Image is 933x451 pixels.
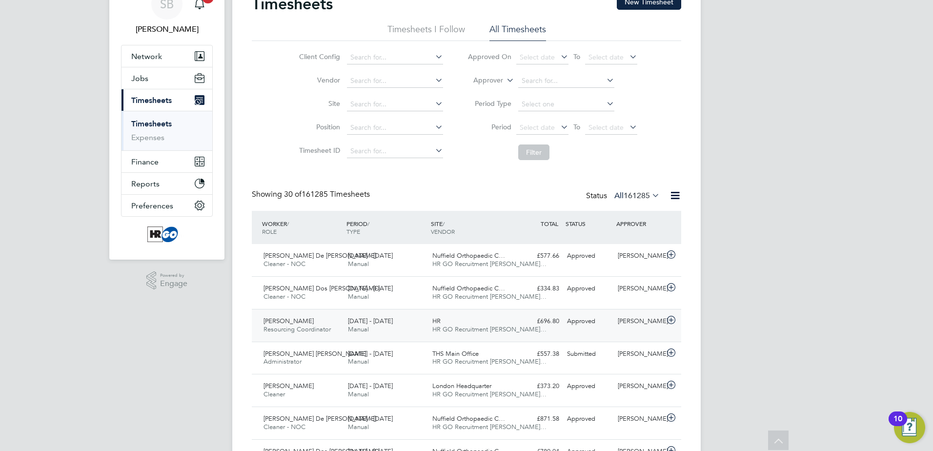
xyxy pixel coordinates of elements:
label: Approver [459,76,503,85]
span: Nuffield Orthopaedic C… [432,284,505,292]
label: Timesheet ID [296,146,340,155]
li: All Timesheets [489,23,546,41]
label: All [614,191,660,201]
span: [PERSON_NAME] De [PERSON_NAME] [264,251,376,260]
span: Finance [131,157,159,166]
div: [PERSON_NAME] [614,248,665,264]
span: Timesheets [131,96,172,105]
span: HR GO Recruitment [PERSON_NAME]… [432,260,547,268]
input: Search for... [347,121,443,135]
span: TOTAL [541,220,558,227]
span: Sarah Browning [121,23,213,35]
span: Manual [348,325,369,333]
div: SITE [428,215,513,240]
span: HR GO Recruitment [PERSON_NAME]… [432,390,547,398]
div: Approved [563,313,614,329]
span: / [287,220,289,227]
span: Manual [348,292,369,301]
div: Status [586,189,662,203]
div: Submitted [563,346,614,362]
a: Timesheets [131,119,172,128]
span: / [367,220,369,227]
button: Network [122,45,212,67]
div: PERIOD [344,215,428,240]
img: hrgoplc-logo-retina.png [147,226,186,242]
span: 161285 [624,191,650,201]
div: £334.83 [512,281,563,297]
span: Select date [588,123,624,132]
span: Manual [348,260,369,268]
div: 10 [893,419,902,431]
span: [DATE] - [DATE] [348,251,393,260]
span: ROLE [262,227,277,235]
span: Engage [160,280,187,288]
span: To [570,121,583,133]
span: Preferences [131,201,173,210]
span: HR GO Recruitment [PERSON_NAME]… [432,423,547,431]
span: Cleaner [264,390,285,398]
div: Timesheets [122,111,212,150]
span: [PERSON_NAME] De [PERSON_NAME] [264,414,376,423]
span: THS Main Office [432,349,479,358]
span: Select date [520,53,555,61]
div: WORKER [260,215,344,240]
span: Select date [520,123,555,132]
span: Jobs [131,74,148,83]
span: London Headquarter [432,382,491,390]
label: Position [296,123,340,131]
div: £373.20 [512,378,563,394]
div: Showing [252,189,372,200]
button: Filter [518,144,549,160]
input: Search for... [347,74,443,88]
button: Preferences [122,195,212,216]
span: HR GO Recruitment [PERSON_NAME]… [432,325,547,333]
span: [PERSON_NAME] [264,382,314,390]
div: £557.38 [512,346,563,362]
span: Powered by [160,271,187,280]
span: / [443,220,445,227]
span: [PERSON_NAME] Dos [PERSON_NAME] [264,284,380,292]
span: Network [131,52,162,61]
span: Select date [588,53,624,61]
div: £871.58 [512,411,563,427]
input: Search for... [347,144,443,158]
span: HR [432,317,441,325]
a: Powered byEngage [146,271,188,290]
div: £696.80 [512,313,563,329]
span: 30 of [284,189,302,199]
span: HR GO Recruitment [PERSON_NAME]… [432,357,547,366]
span: Nuffield Orthopaedic C… [432,414,505,423]
span: [DATE] - [DATE] [348,317,393,325]
label: Approved On [467,52,511,61]
div: £577.66 [512,248,563,264]
label: Vendor [296,76,340,84]
span: Manual [348,423,369,431]
div: Approved [563,411,614,427]
div: Approved [563,281,614,297]
a: Go to home page [121,226,213,242]
div: APPROVER [614,215,665,232]
button: Finance [122,151,212,172]
span: Cleaner - NOC [264,292,305,301]
span: HR GO Recruitment [PERSON_NAME]… [432,292,547,301]
div: Approved [563,378,614,394]
div: STATUS [563,215,614,232]
span: Administrator [264,357,302,366]
div: [PERSON_NAME] [614,378,665,394]
span: [DATE] - [DATE] [348,349,393,358]
span: Cleaner - NOC [264,423,305,431]
span: [DATE] - [DATE] [348,284,393,292]
input: Search for... [518,74,614,88]
button: Jobs [122,67,212,89]
span: Cleaner - NOC [264,260,305,268]
span: [DATE] - [DATE] [348,414,393,423]
span: VENDOR [431,227,455,235]
span: Nuffield Orthopaedic C… [432,251,505,260]
span: Manual [348,357,369,366]
label: Client Config [296,52,340,61]
div: [PERSON_NAME] [614,346,665,362]
span: TYPE [346,227,360,235]
input: Search for... [347,98,443,111]
span: [PERSON_NAME] [PERSON_NAME] [264,349,366,358]
span: Manual [348,390,369,398]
